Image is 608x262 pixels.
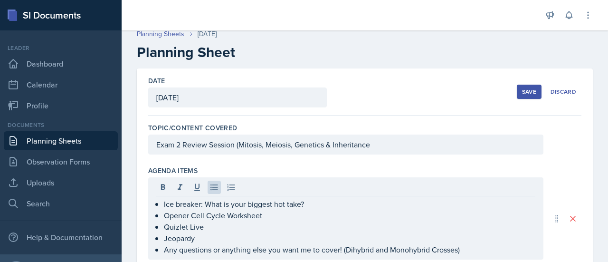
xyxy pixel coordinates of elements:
[522,88,536,96] div: Save
[545,85,581,99] button: Discard
[4,131,118,150] a: Planning Sheets
[4,228,118,247] div: Help & Documentation
[156,139,535,150] p: Exam 2 Review Session (Mitosis, Meiosis, Genetics & Inheritance
[4,44,118,52] div: Leader
[517,85,541,99] button: Save
[164,221,535,233] p: Quizlet Live
[551,88,576,96] div: Discard
[4,54,118,73] a: Dashboard
[137,44,593,61] h2: Planning Sheet
[148,123,237,133] label: Topic/Content Covered
[164,198,535,210] p: Ice breaker: What is your biggest hot take?
[4,194,118,213] a: Search
[137,29,184,39] a: Planning Sheets
[4,96,118,115] a: Profile
[164,244,535,255] p: Any questions or anything else you want me to cover! (Dihybrid and Monohybrid Crosses)
[164,233,535,244] p: Jeopardy
[4,75,118,94] a: Calendar
[164,210,535,221] p: Opener Cell Cycle Worksheet
[148,76,165,86] label: Date
[198,29,217,39] div: [DATE]
[148,166,198,175] label: Agenda items
[4,121,118,129] div: Documents
[4,173,118,192] a: Uploads
[4,152,118,171] a: Observation Forms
